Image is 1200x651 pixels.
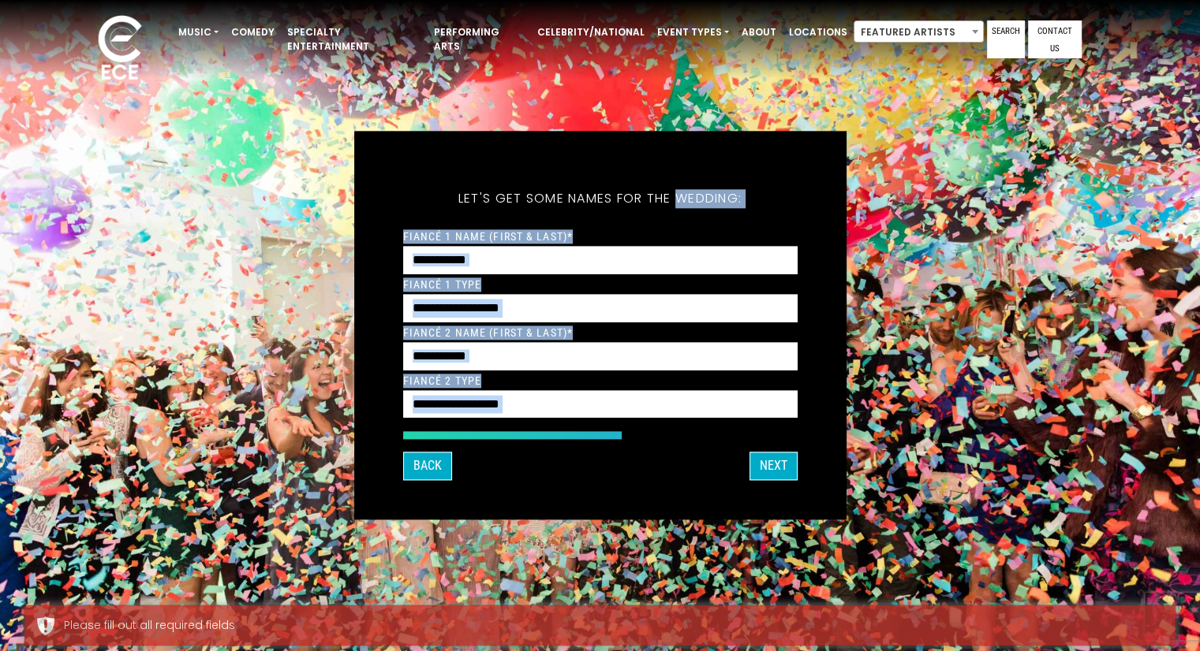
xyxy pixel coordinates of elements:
a: Comedy [225,19,281,46]
label: Fiancé 1 Type [403,277,482,292]
a: Event Types [651,19,735,46]
button: Next [750,452,798,481]
a: Performing Arts [428,19,531,60]
label: Fiancé 1 Name (First & Last)* [403,229,573,244]
span: Featured Artists [854,20,984,43]
a: Specialty Entertainment [281,19,428,60]
a: Search [987,20,1025,58]
label: Fiancé 2 Type [403,374,482,388]
label: Fiancé 2 Name (First & Last)* [403,325,573,340]
a: Celebrity/National [531,19,651,46]
span: Featured Artists [854,21,983,43]
a: Music [172,19,225,46]
div: Please fill out all required fields [64,617,1163,634]
img: ece_new_logo_whitev2-1.png [80,11,159,87]
a: Locations [783,19,854,46]
h5: Let's get some names for the wedding: [403,170,798,227]
button: Back [403,452,452,481]
a: About [735,19,783,46]
a: Contact Us [1028,20,1082,58]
